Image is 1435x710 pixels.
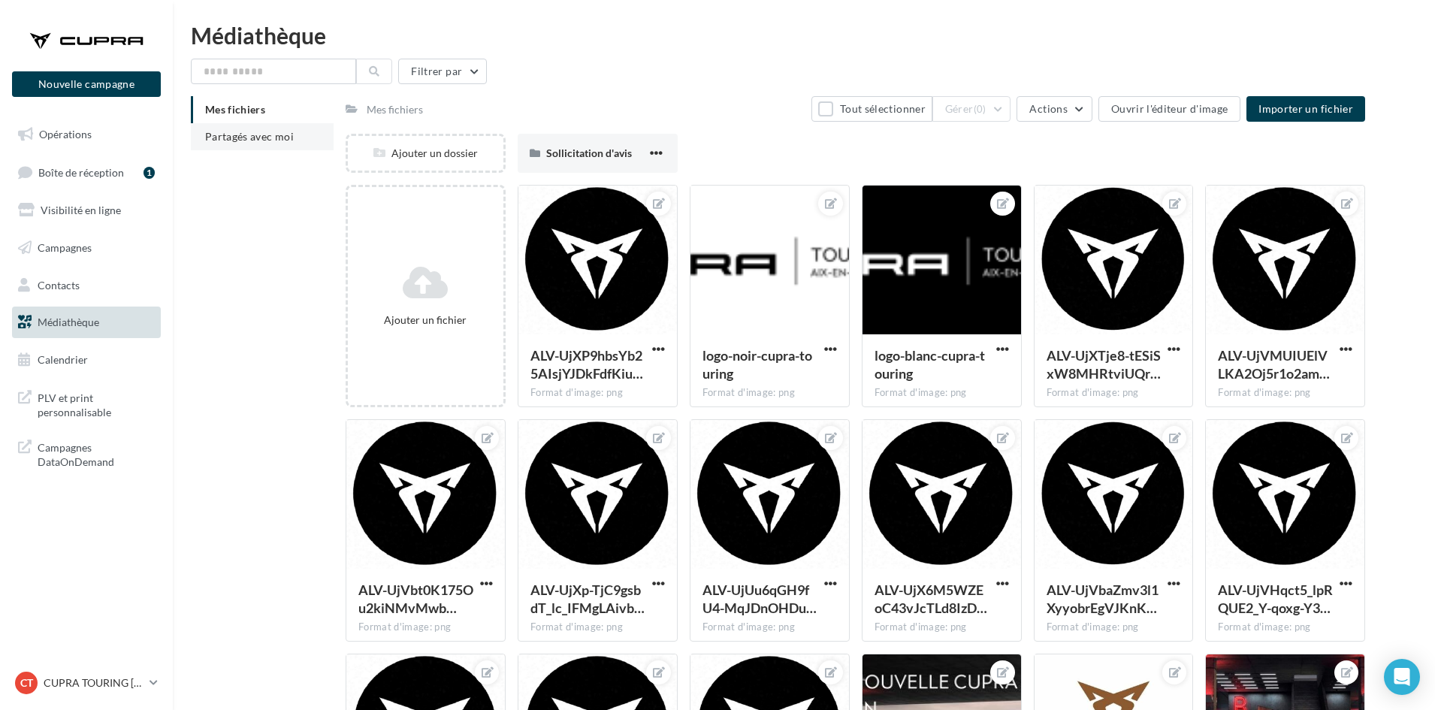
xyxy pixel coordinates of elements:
a: Campagnes DataOnDemand [9,431,164,476]
span: ALV-UjXp-TjC9gsbdT_lc_IFMgLAivbZgghtvlk1hpMX0fRsbrFSqtm0 [530,582,645,616]
button: Nouvelle campagne [12,71,161,97]
div: Format d'image: png [875,621,1009,634]
div: Format d'image: png [1047,621,1181,634]
div: Mes fichiers [367,102,423,117]
span: ALV-UjVHqct5_lpRQUE2_Y-qoxg-Y3skzfWRUG7-MmEFoUdjdpfT8aRj [1218,582,1333,616]
div: Format d'image: png [530,621,665,634]
button: Gérer(0) [932,96,1011,122]
span: Opérations [39,128,92,140]
span: ALV-UjX6M5WZEoC43vJcTLd8IzDugdwSijN2A7RBvuC7TphWYNrgrPQw [875,582,987,616]
span: Campagnes [38,241,92,254]
div: Format d'image: png [1047,386,1181,400]
a: Contacts [9,270,164,301]
span: ALV-UjXTje8-tESiSxW8MHRtviUQrc0cl3dyPjsI-84yhkUBRcy3taW0 [1047,347,1161,382]
div: Ajouter un fichier [354,313,497,328]
div: Format d'image: png [702,386,837,400]
span: Boîte de réception [38,165,124,178]
span: Contacts [38,278,80,291]
span: ALV-UjXP9hbsYb25AIsjYJDkFdfKiuRu73v_VKEyBSEqYVpj5mlmJHSc [530,347,643,382]
button: Ouvrir l'éditeur d'image [1098,96,1240,122]
span: Médiathèque [38,316,99,328]
div: Format d'image: png [358,621,493,634]
span: Partagés avec moi [205,130,294,143]
p: CUPRA TOURING [GEOGRAPHIC_DATA] [44,675,143,690]
a: PLV et print personnalisable [9,382,164,426]
span: Importer un fichier [1258,102,1353,115]
div: Format d'image: png [530,386,665,400]
span: logo-blanc-cupra-touring [875,347,985,382]
span: ALV-UjUu6qGH9fU4-MqJDnOHDuVFLQLSAASlkAfbyqJZNq4V6W8Cq23- [702,582,817,616]
span: (0) [974,103,986,115]
a: Opérations [9,119,164,150]
a: Boîte de réception1 [9,156,164,189]
span: Visibilité en ligne [41,204,121,216]
span: CT [20,675,33,690]
a: Campagnes [9,232,164,264]
span: Actions [1029,102,1067,115]
div: Format d'image: png [1218,621,1352,634]
span: Mes fichiers [205,103,265,116]
span: PLV et print personnalisable [38,388,155,420]
span: logo-noir-cupra-touring [702,347,812,382]
span: Sollicitation d'avis [546,147,632,159]
span: ALV-UjVMUIUElVLKA2Oj5r1o2amvX3b0vcnk9U2A-KvtzB9i_vVw1CkS [1218,347,1330,382]
div: Format d'image: png [875,386,1009,400]
span: ALV-UjVbt0K175Ou2kiNMvMwb8sDBEcF0bryGu78C08Uy0lnue4Q5Q-- [358,582,473,616]
div: 1 [143,167,155,179]
span: Calendrier [38,353,88,366]
span: ALV-UjVbaZmv3l1XyyobrEgVJKnKTu7VW2NfIh0NvJKVq0HVWkGET5uf [1047,582,1159,616]
div: Médiathèque [191,24,1417,47]
a: Médiathèque [9,307,164,338]
a: Visibilité en ligne [9,195,164,226]
a: CT CUPRA TOURING [GEOGRAPHIC_DATA] [12,669,161,697]
span: Campagnes DataOnDemand [38,437,155,470]
div: Ajouter un dossier [348,146,503,161]
a: Calendrier [9,344,164,376]
div: Format d'image: png [1218,386,1352,400]
button: Filtrer par [398,59,487,84]
div: Format d'image: png [702,621,837,634]
button: Importer un fichier [1246,96,1365,122]
button: Actions [1017,96,1092,122]
div: Open Intercom Messenger [1384,659,1420,695]
button: Tout sélectionner [811,96,932,122]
